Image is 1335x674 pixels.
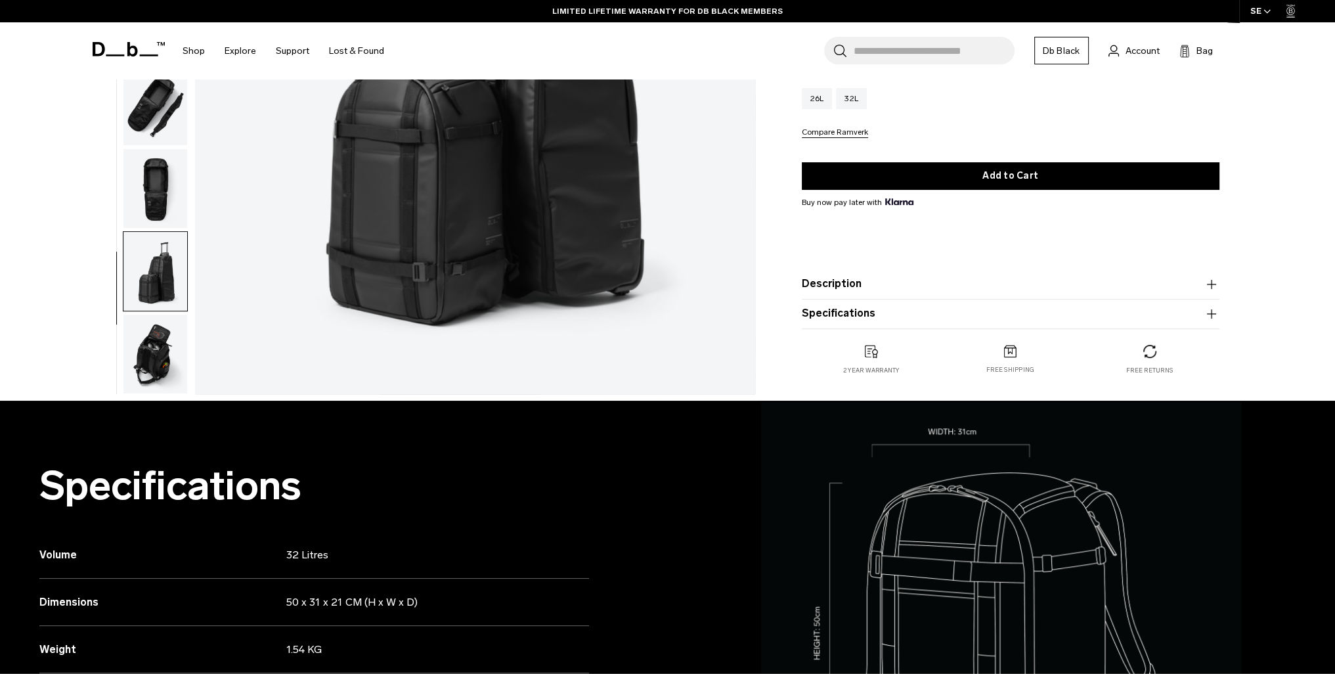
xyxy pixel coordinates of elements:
button: Ramverk Pro Backpack 32L Black Out [123,66,188,146]
button: Compare Ramverk [802,128,868,138]
p: Free shipping [986,365,1034,374]
a: Shop [183,28,205,74]
span: Account [1126,44,1160,58]
nav: Main Navigation [173,22,394,79]
button: Description [802,276,1219,292]
img: Ramverk Pro Backpack 32L Black Out [123,232,187,311]
p: 50 x 31 x 21 CM (H x W x D) [286,595,561,610]
button: Specifications [802,305,1219,321]
h3: Volume [39,547,286,563]
span: Bag [1196,44,1213,58]
img: {"height" => 20, "alt" => "Klarna"} [885,198,913,204]
legend: Size: [802,72,878,80]
button: Bag [1179,43,1213,58]
img: Ramverk Pro Backpack 32L Black Out [123,149,187,228]
button: Ramverk Pro Backpack 32L Black Out [123,314,188,394]
a: 32L [836,88,867,109]
button: Ramverk Pro Backpack 32L Black Out [123,231,188,311]
a: Explore [225,28,256,74]
button: Ramverk Pro Backpack 32L Black Out [123,148,188,229]
a: LIMITED LIFETIME WARRANTY FOR DB BLACK MEMBERS [552,5,783,17]
img: Ramverk Pro Backpack 32L Black Out [123,67,187,146]
h3: Dimensions [39,595,286,610]
button: Add to Cart [802,162,1219,189]
h3: Weight [39,642,286,658]
span: Buy now pay later with [802,196,913,208]
a: Db Black [1034,37,1089,64]
p: 1.54 KG [286,642,561,658]
a: Lost & Found [329,28,384,74]
img: Ramverk Pro Backpack 32L Black Out [123,315,187,393]
h2: Specifications [39,464,589,508]
p: 32 Litres [286,547,561,563]
p: 2 year warranty [843,365,900,374]
p: Free returns [1126,365,1173,374]
a: Account [1108,43,1160,58]
a: Support [276,28,309,74]
a: 26L [802,88,833,109]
